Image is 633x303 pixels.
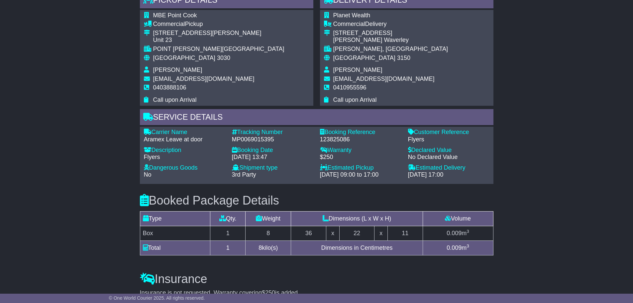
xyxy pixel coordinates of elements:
[153,76,255,82] span: [EMAIL_ADDRESS][DOMAIN_NAME]
[326,226,339,240] td: x
[467,229,469,234] sup: 3
[333,67,382,73] span: [PERSON_NAME]
[423,211,493,226] td: Volume
[140,289,493,297] div: Insurance is not requested. Warranty covering is added.
[210,211,246,226] td: Qty.
[210,226,246,240] td: 1
[423,240,493,255] td: m
[320,147,401,154] div: Warranty
[217,55,230,61] span: 3030
[333,21,365,27] span: Commercial
[408,171,489,179] div: [DATE] 17:00
[153,67,202,73] span: [PERSON_NAME]
[246,226,291,240] td: 8
[320,164,401,172] div: Estimated Pickup
[447,230,462,236] span: 0.009
[333,76,435,82] span: [EMAIL_ADDRESS][DOMAIN_NAME]
[153,46,284,53] div: POINT [PERSON_NAME][GEOGRAPHIC_DATA]
[333,96,377,103] span: Call upon Arrival
[140,272,493,286] h3: Insurance
[333,55,395,61] span: [GEOGRAPHIC_DATA]
[387,226,423,240] td: 11
[140,240,210,255] td: Total
[144,136,225,143] div: Aramex Leave at door
[232,171,256,178] span: 3rd Party
[144,164,225,172] div: Dangerous Goods
[140,194,493,207] h3: Booked Package Details
[423,226,493,240] td: m
[153,55,215,61] span: [GEOGRAPHIC_DATA]
[291,211,423,226] td: Dimensions (L x W x H)
[144,171,152,178] span: No
[408,164,489,172] div: Estimated Delivery
[333,84,367,91] span: 0410955596
[320,136,401,143] div: 123825086
[447,244,462,251] span: 0.009
[246,240,291,255] td: kilo(s)
[408,129,489,136] div: Customer Reference
[140,109,493,127] div: Service Details
[397,55,410,61] span: 3150
[144,129,225,136] div: Carrier Name
[262,289,275,296] span: $250
[153,84,186,91] span: 0403888106
[232,129,313,136] div: Tracking Number
[408,147,489,154] div: Declared Value
[320,171,401,179] div: [DATE] 09:00 to 17:00
[333,46,448,53] div: [PERSON_NAME], [GEOGRAPHIC_DATA]
[144,154,225,161] div: Flyers
[467,243,469,248] sup: 3
[153,96,197,103] span: Call upon Arrival
[153,12,197,19] span: MBE Point Cook
[232,136,313,143] div: MP0069015395
[291,226,326,240] td: 36
[109,295,205,301] span: © One World Courier 2025. All rights reserved.
[320,129,401,136] div: Booking Reference
[333,21,448,28] div: Delivery
[232,154,313,161] div: [DATE] 13:47
[333,12,370,19] span: Planet Wealth
[153,37,284,44] div: Unit 23
[259,244,262,251] span: 8
[320,154,401,161] div: $250
[291,240,423,255] td: Dimensions in Centimetres
[232,147,313,154] div: Booking Date
[408,136,489,143] div: Flyers
[140,211,210,226] td: Type
[153,21,185,27] span: Commercial
[246,211,291,226] td: Weight
[408,154,489,161] div: No Declared Value
[153,21,284,28] div: Pickup
[153,30,284,37] div: [STREET_ADDRESS][PERSON_NAME]
[140,226,210,240] td: Box
[374,226,387,240] td: x
[333,30,448,37] div: [STREET_ADDRESS]
[339,226,374,240] td: 22
[210,240,246,255] td: 1
[333,37,448,44] div: [PERSON_NAME] Waverley
[144,147,225,154] div: Description
[232,164,313,172] div: Shipment type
